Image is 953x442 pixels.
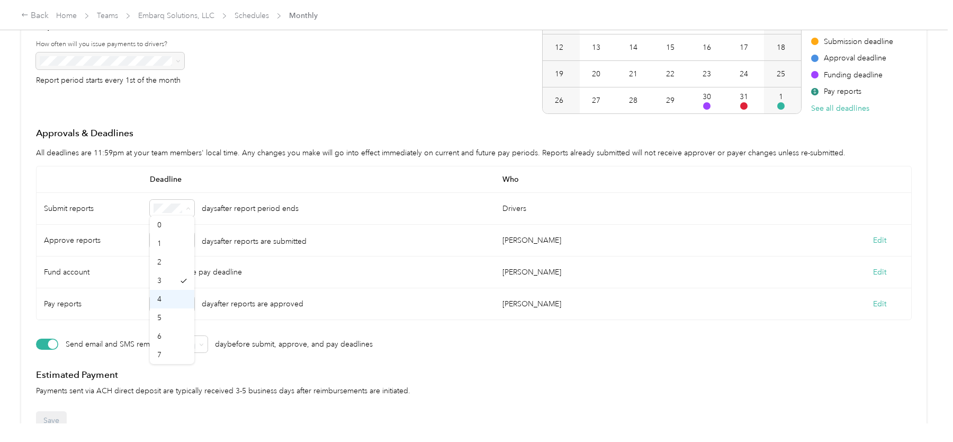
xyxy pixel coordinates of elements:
div: 13 [592,42,600,53]
div: 20 [592,68,600,79]
div: Back [21,10,49,22]
div: [PERSON_NAME] [502,235,561,246]
div: 12 [555,42,563,53]
div: Submission deadline [811,36,894,47]
div: 17 [740,42,748,53]
div: 26 [555,95,563,106]
span: 4 [157,295,161,304]
iframe: Everlance-gr Chat Button Frame [894,383,953,442]
div: Pay reports [811,86,894,97]
div: 15 [666,42,675,53]
button: Edit [873,267,886,278]
span: $ [811,88,819,95]
button: Edit [873,235,886,246]
div: 27 [592,95,600,106]
p: days after report period ends [202,203,299,214]
div: 30 [703,91,711,102]
div: [PERSON_NAME] [502,267,561,278]
div: Submit reports [37,193,142,225]
div: Approval deadline [811,52,894,64]
div: Drivers [495,193,911,225]
span: 6 [157,332,161,341]
div: 28 [629,95,637,106]
div: Fund account [37,257,142,288]
div: 7 days before pay deadline [142,257,495,288]
span: 3 [157,276,161,285]
div: Approve reports [37,225,142,257]
span: 2 [157,258,161,267]
span: Monthly [289,10,318,21]
div: 19 [555,68,563,79]
a: Home [56,11,77,20]
div: 24 [740,68,748,79]
p: days after reports are submitted [202,233,307,247]
p: day after reports are approved [202,298,303,310]
p: Payments sent via ACH direct deposit are typically received 3-5 business days after reimbursement... [36,385,912,396]
div: 29 [666,95,675,106]
div: 22 [666,68,675,79]
h4: Estimated Payment [36,368,912,382]
span: 1 [157,239,161,248]
div: 18 [777,42,785,53]
div: 16 [703,42,711,53]
p: Report period starts every 1st of the month [36,77,184,84]
div: Funding deadline [811,69,894,81]
a: Teams [97,11,118,20]
span: Deadline [142,166,495,193]
p: All deadlines are 11:59pm at your team members' local time. Any changes you make will go into eff... [36,147,912,158]
a: Embarq Solutions, LLC [138,11,214,20]
button: Edit [873,298,886,310]
h4: Approvals & Deadlines [36,127,912,140]
span: 0 [157,220,161,229]
div: [PERSON_NAME] [502,298,561,310]
span: Who [495,166,848,193]
button: See all deadlines [811,103,869,114]
span: 7 [157,350,161,359]
a: Schedules [235,11,269,20]
div: 31 [740,91,748,102]
div: Pay reports [37,288,142,320]
div: 25 [777,68,785,79]
div: 23 [703,68,711,79]
div: 21 [629,68,637,79]
label: How often will you issue payments to drivers? [36,40,184,49]
p: Send email and SMS reminders [66,333,170,356]
p: day before submit, approve, and pay deadlines [215,339,373,350]
div: 1 [779,91,783,102]
div: 14 [629,42,637,53]
span: 5 [157,313,161,322]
